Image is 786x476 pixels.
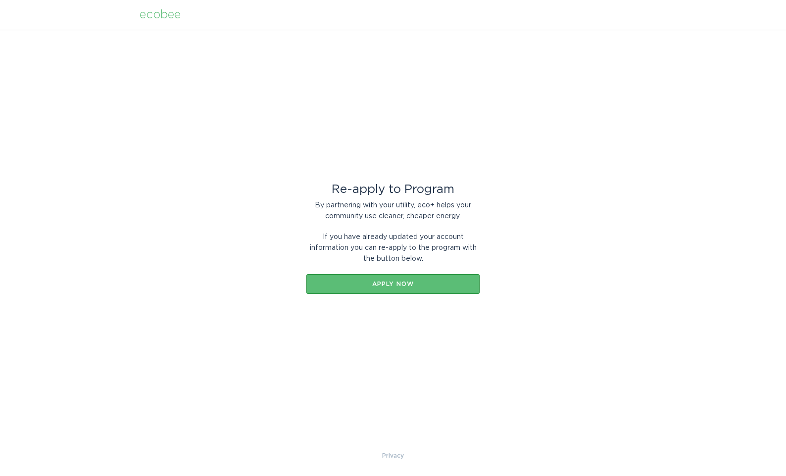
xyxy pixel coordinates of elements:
div: Re-apply to Program [306,184,480,195]
button: Apply now [306,274,480,294]
a: Privacy Policy & Terms of Use [382,450,404,461]
div: By partnering with your utility, eco+ helps your community use cleaner, cheaper energy. [306,200,480,222]
div: Apply now [311,281,475,287]
div: ecobee [140,9,181,20]
div: If you have already updated your account information you can re-apply to the program with the but... [306,232,480,264]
